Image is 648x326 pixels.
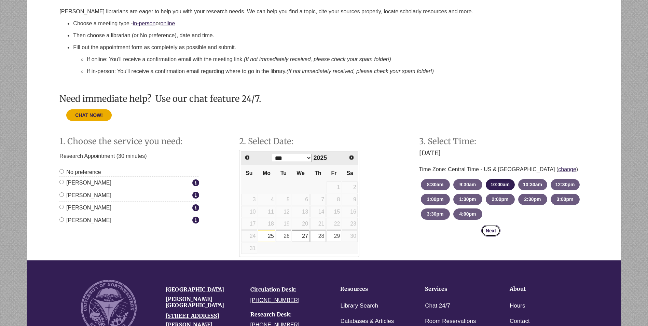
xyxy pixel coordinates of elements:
[59,169,64,174] input: No preference
[250,297,300,303] a: [PHONE_NUMBER]
[419,137,589,146] h2: Step 3. Select Time:
[244,56,391,62] em: (If not immediately received, please check your spam folder!)
[73,31,588,40] p: Then choose a librarian (or No preference), date and time.
[287,68,434,74] em: (If not immediately received, please check your spam folder!)
[346,152,357,163] a: Next
[250,287,325,293] h4: Circulation Desk:
[246,170,252,176] span: Sunday
[453,179,482,190] button: 9:30am
[340,286,404,292] h4: Resources
[258,230,276,242] td: Available
[239,137,409,146] h2: Step 2. Select Date:
[425,301,450,311] a: Chat 24/7
[250,312,325,318] h4: Research Desk:
[297,170,304,176] span: Wednesday
[73,19,588,28] p: Choose a meeting type - or
[59,94,588,104] h3: Need immediate help? Use our chat feature 24/7.
[453,208,482,220] button: 4:00pm
[518,194,547,205] button: 2:30pm
[276,230,291,242] td: Available
[272,154,312,162] select: Select month
[59,9,473,14] span: [PERSON_NAME] librarians are eager to help you with your research needs. We can help you find a t...
[59,191,190,200] label: [PERSON_NAME]
[59,180,64,184] input: [PERSON_NAME]
[425,286,488,292] h4: Services
[66,109,112,121] button: CHAT NOW!
[59,205,64,209] input: [PERSON_NAME]
[419,150,589,159] h3: [DATE]
[481,225,500,236] button: Next
[66,112,112,118] a: CHAT NOW!
[310,230,326,242] td: Available
[327,230,342,242] a: 29
[421,194,450,205] button: 1:00pm
[245,155,250,160] span: Prev
[421,179,450,190] button: 8:30am
[166,296,240,308] h4: [PERSON_NAME][GEOGRAPHIC_DATA]
[280,170,287,176] span: Tuesday
[59,216,190,225] label: [PERSON_NAME]
[551,179,580,190] button: 12:30pm
[421,208,450,220] button: 3:30pm
[326,230,342,242] td: Available
[87,67,588,76] p: If in-person: You'll receive a confirmation email regarding where to go in the library.
[314,154,327,161] span: 2025
[59,137,229,146] h2: Step 1. Choose the service you need:
[310,230,326,242] a: 28
[59,203,190,212] label: [PERSON_NAME]
[486,179,515,190] button: 10:00am
[166,286,224,293] a: [GEOGRAPHIC_DATA]
[59,192,64,197] input: [PERSON_NAME]
[133,21,156,26] a: in-person
[73,43,588,52] p: Fill out the appointment form as completely as possible and submit.
[258,230,275,242] a: 25
[315,170,321,176] span: Thursday
[292,230,309,242] a: 27
[346,170,353,176] span: Saturday
[518,179,547,190] button: 10:30am
[486,194,515,205] button: 2:00pm
[510,286,573,292] h4: About
[331,170,337,176] span: Friday
[349,155,354,160] span: Next
[59,178,190,187] label: [PERSON_NAME]
[87,55,588,64] p: If online: You'll receive a confirmation email with the meeting link.
[59,150,199,163] p: Research Appointment (30 minutes)
[161,21,175,26] a: online
[510,301,525,311] a: Hours
[276,230,291,242] a: 26
[453,194,482,205] button: 1:30pm
[419,162,589,177] div: Time Zone: Central Time - US & [GEOGRAPHIC_DATA] ( )
[59,168,101,177] label: No preference
[340,301,378,311] a: Library Search
[59,168,199,225] div: Staff Member Group: Online Appointments
[551,194,580,205] button: 3:00pm
[558,166,576,172] a: change
[291,230,310,242] td: Available
[242,152,253,163] a: Prev
[263,170,271,176] span: Monday
[59,217,64,222] input: [PERSON_NAME]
